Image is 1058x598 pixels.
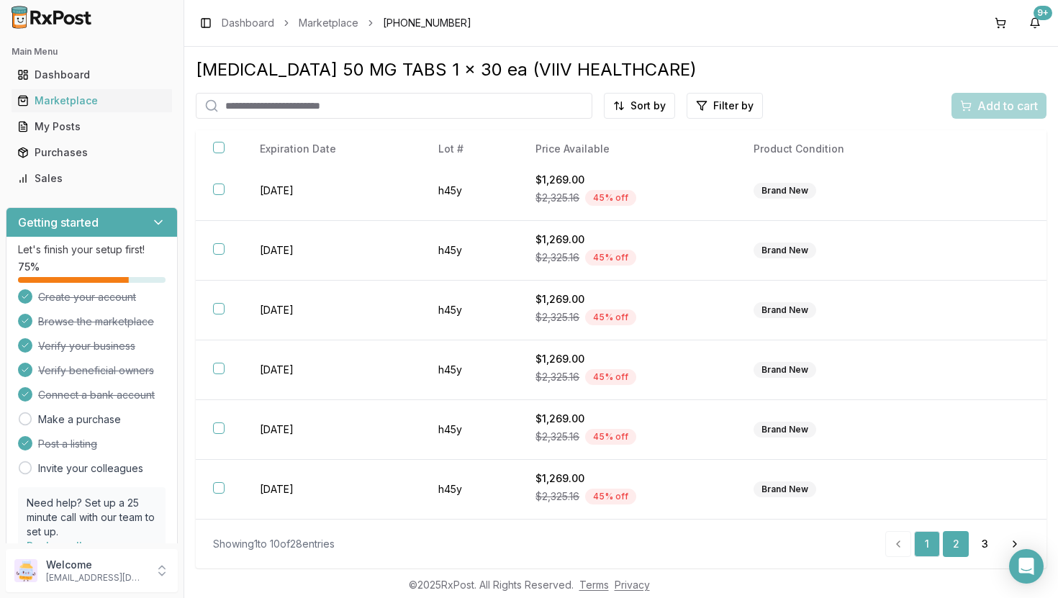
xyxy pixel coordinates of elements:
[222,16,471,30] nav: breadcrumb
[38,388,155,402] span: Connect a bank account
[6,63,178,86] button: Dashboard
[17,171,166,186] div: Sales
[196,58,1046,81] div: [MEDICAL_DATA] 50 MG TABS 1 x 30 ea (VIIV HEALTHCARE)
[38,461,143,476] a: Invite your colleagues
[754,302,816,318] div: Brand New
[17,94,166,108] div: Marketplace
[222,16,274,30] a: Dashboard
[585,369,636,385] div: 45 % off
[243,281,421,340] td: [DATE]
[535,412,719,426] div: $1,269.00
[535,370,579,384] span: $2,325.16
[535,232,719,247] div: $1,269.00
[6,115,178,138] button: My Posts
[421,281,518,340] td: h45y
[585,489,636,504] div: 45 % off
[754,183,816,199] div: Brand New
[299,16,358,30] a: Marketplace
[6,89,178,112] button: Marketplace
[630,99,666,113] span: Sort by
[615,579,650,591] a: Privacy
[535,292,719,307] div: $1,269.00
[6,6,98,29] img: RxPost Logo
[535,352,719,366] div: $1,269.00
[38,437,97,451] span: Post a listing
[535,489,579,504] span: $2,325.16
[421,460,518,520] td: h45y
[18,260,40,274] span: 75 %
[46,558,146,572] p: Welcome
[243,130,421,168] th: Expiration Date
[12,166,172,191] a: Sales
[243,400,421,460] td: [DATE]
[535,471,719,486] div: $1,269.00
[6,167,178,190] button: Sales
[12,88,172,114] a: Marketplace
[38,412,121,427] a: Make a purchase
[713,99,754,113] span: Filter by
[585,250,636,266] div: 45 % off
[17,68,166,82] div: Dashboard
[27,540,82,552] a: Book a call
[17,119,166,134] div: My Posts
[1034,6,1052,20] div: 9+
[535,250,579,265] span: $2,325.16
[579,579,609,591] a: Terms
[1000,531,1029,557] a: Go to next page
[18,243,166,257] p: Let's finish your setup first!
[754,243,816,258] div: Brand New
[687,93,763,119] button: Filter by
[885,531,1029,557] nav: pagination
[6,141,178,164] button: Purchases
[17,145,166,160] div: Purchases
[754,362,816,378] div: Brand New
[38,339,135,353] span: Verify your business
[243,221,421,281] td: [DATE]
[243,340,421,400] td: [DATE]
[12,114,172,140] a: My Posts
[585,429,636,445] div: 45 % off
[943,531,969,557] a: 2
[421,221,518,281] td: h45y
[1023,12,1046,35] button: 9+
[14,559,37,582] img: User avatar
[213,537,335,551] div: Showing 1 to 10 of 28 entries
[585,190,636,206] div: 45 % off
[38,290,136,304] span: Create your account
[421,340,518,400] td: h45y
[585,309,636,325] div: 45 % off
[518,130,736,168] th: Price Available
[243,460,421,520] td: [DATE]
[27,496,157,539] p: Need help? Set up a 25 minute call with our team to set up.
[736,130,939,168] th: Product Condition
[754,422,816,438] div: Brand New
[38,314,154,329] span: Browse the marketplace
[972,531,998,557] a: 3
[1009,549,1044,584] div: Open Intercom Messenger
[383,16,471,30] span: [PHONE_NUMBER]
[535,191,579,205] span: $2,325.16
[12,62,172,88] a: Dashboard
[914,531,940,557] a: 1
[421,400,518,460] td: h45y
[421,130,518,168] th: Lot #
[421,161,518,221] td: h45y
[535,310,579,325] span: $2,325.16
[12,140,172,166] a: Purchases
[535,430,579,444] span: $2,325.16
[604,93,675,119] button: Sort by
[243,161,421,221] td: [DATE]
[38,363,154,378] span: Verify beneficial owners
[18,214,99,231] h3: Getting started
[535,173,719,187] div: $1,269.00
[12,46,172,58] h2: Main Menu
[46,572,146,584] p: [EMAIL_ADDRESS][DOMAIN_NAME]
[754,481,816,497] div: Brand New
